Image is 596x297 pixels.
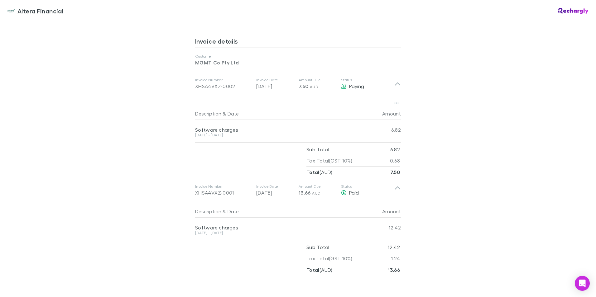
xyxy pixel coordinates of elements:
p: ( AUD ) [306,167,333,178]
span: 7.50 [299,83,308,89]
div: XHSA4VXZ-0001 [195,189,251,196]
p: [DATE] [256,189,294,196]
img: Rechargly Logo [558,8,589,14]
p: 0.68 [390,155,400,166]
span: Paid [349,190,359,196]
h3: Invoice details [195,37,401,47]
strong: Total [306,169,320,175]
p: Sub Total [306,144,329,155]
div: [DATE] - [DATE] [195,133,363,137]
strong: 7.50 [390,169,400,175]
img: Altera Financial's Logo [7,7,15,15]
span: AUD [310,84,318,89]
div: 12.42 [363,218,401,238]
p: Invoice Number [195,78,251,82]
span: AUD [312,191,320,196]
div: Software charges [195,127,363,133]
button: Description [195,107,221,120]
div: & [195,205,361,218]
span: Altera Financial [17,6,63,16]
div: Software charges [195,224,363,231]
p: 1.24 [391,253,400,264]
div: 6.82 [363,120,401,140]
div: [DATE] - [DATE] [195,231,363,235]
button: Description [195,205,221,218]
div: Invoice NumberXHSA4VXZ-0002Invoice Date[DATE]Amount Due7.50 AUDStatusPaying [190,71,406,96]
div: Invoice NumberXHSA4VXZ-0001Invoice Date[DATE]Amount Due13.66 AUDStatusPaid [190,178,406,203]
p: Invoice Date [256,184,294,189]
span: Paying [349,83,364,89]
p: Tax Total (GST 10%) [306,155,353,166]
p: Tax Total (GST 10%) [306,253,353,264]
p: 6.82 [390,144,400,155]
p: Amount Due [299,184,336,189]
p: [DATE] [256,82,294,90]
p: Sub Total [306,242,329,253]
p: Amount Due [299,78,336,82]
button: Date [228,205,239,218]
div: XHSA4VXZ-0002 [195,82,251,90]
p: Customer [195,54,401,59]
button: Date [228,107,239,120]
p: Status [341,184,394,189]
p: Status [341,78,394,82]
strong: Total [306,267,320,273]
p: Invoice Date [256,78,294,82]
p: ( AUD ) [306,264,333,276]
div: & [195,107,361,120]
span: 13.66 [299,190,311,196]
strong: 13.66 [388,267,400,273]
p: 12.42 [388,242,400,253]
p: Invoice Number [195,184,251,189]
div: Open Intercom Messenger [575,276,590,291]
p: MGMT Co Pty Ltd [195,59,401,66]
